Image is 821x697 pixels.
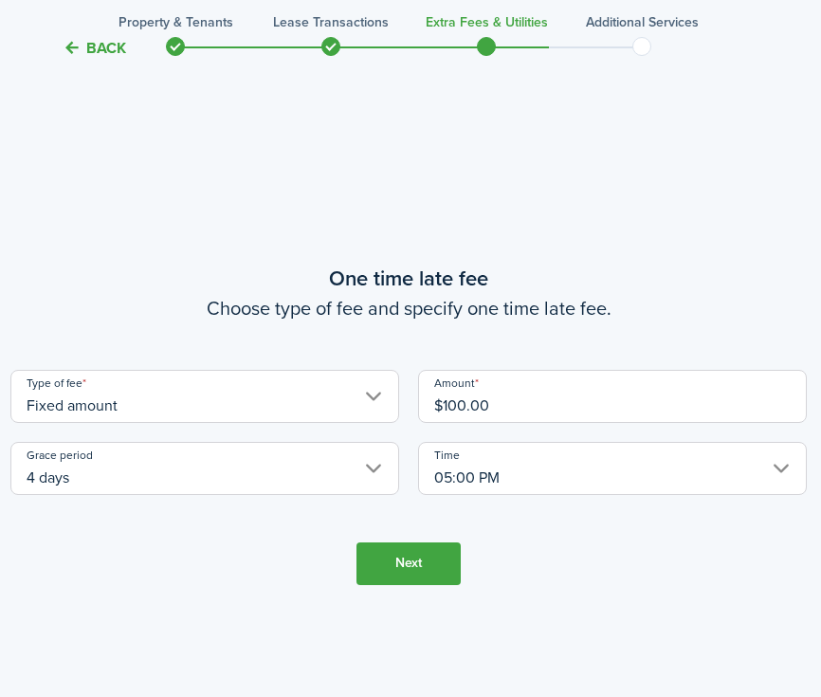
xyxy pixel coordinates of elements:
h3: Extra fees & Utilities [426,12,548,32]
button: Back [63,38,126,58]
input: Select time [418,442,807,495]
h3: Additional Services [586,12,699,32]
h3: Lease Transactions [273,12,389,32]
h3: Property & Tenants [119,12,233,32]
button: Next [356,542,461,585]
wizard-step-header-description: Choose type of fee and specify one time late fee. [10,294,807,322]
input: Select grace period [10,442,399,495]
wizard-step-header-title: One time late fee [10,263,807,294]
